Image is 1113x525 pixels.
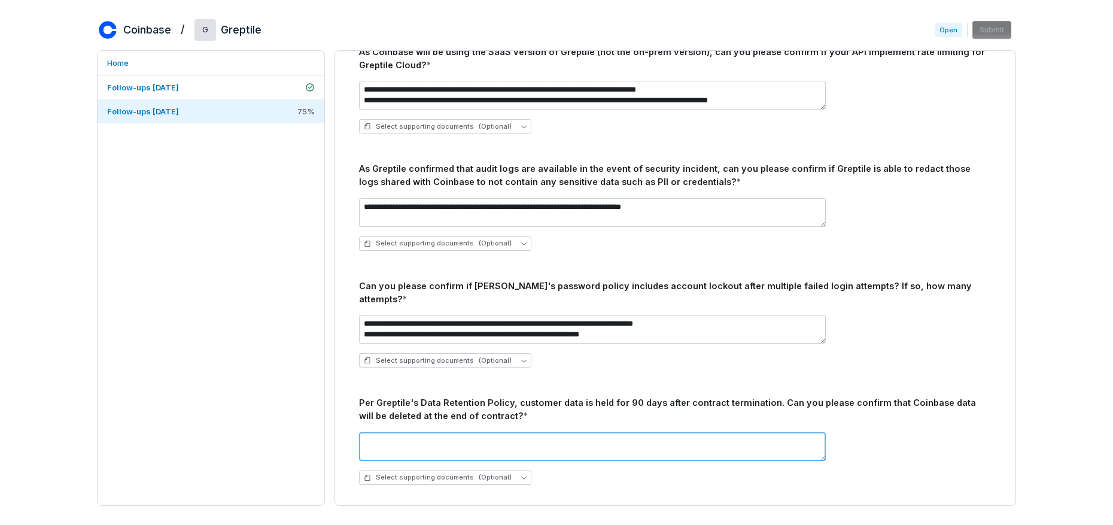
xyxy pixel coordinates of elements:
div: As Coinbase will be using the SaaS version of Greptile (not the on-prem version), can you please ... [359,45,992,72]
span: Follow-ups [DATE] [107,107,179,116]
span: Select supporting documents [364,122,512,131]
div: Per Greptile's Data Retention Policy, customer data is held for 90 days after contract terminatio... [359,396,992,423]
h2: / [181,19,185,37]
span: 75 % [297,106,315,117]
div: Can you please confirm if [PERSON_NAME]'s password policy includes account lockout after multiple... [359,280,992,306]
a: Follow-ups [DATE] [98,75,324,99]
h2: Greptile [221,22,261,38]
span: Select supporting documents [364,239,512,248]
span: Follow-ups [DATE] [107,83,179,92]
a: Home [98,51,324,75]
span: (Optional) [479,356,512,365]
span: Select supporting documents [364,356,512,365]
span: Select supporting documents [364,473,512,482]
span: (Optional) [479,239,512,248]
h2: Coinbase [123,22,171,38]
a: Follow-ups [DATE]75% [98,99,324,123]
span: (Optional) [479,473,512,482]
span: Open [935,23,962,37]
span: (Optional) [479,122,512,131]
div: As Greptile confirmed that audit logs are available in the event of security incident, can you pl... [359,162,992,189]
